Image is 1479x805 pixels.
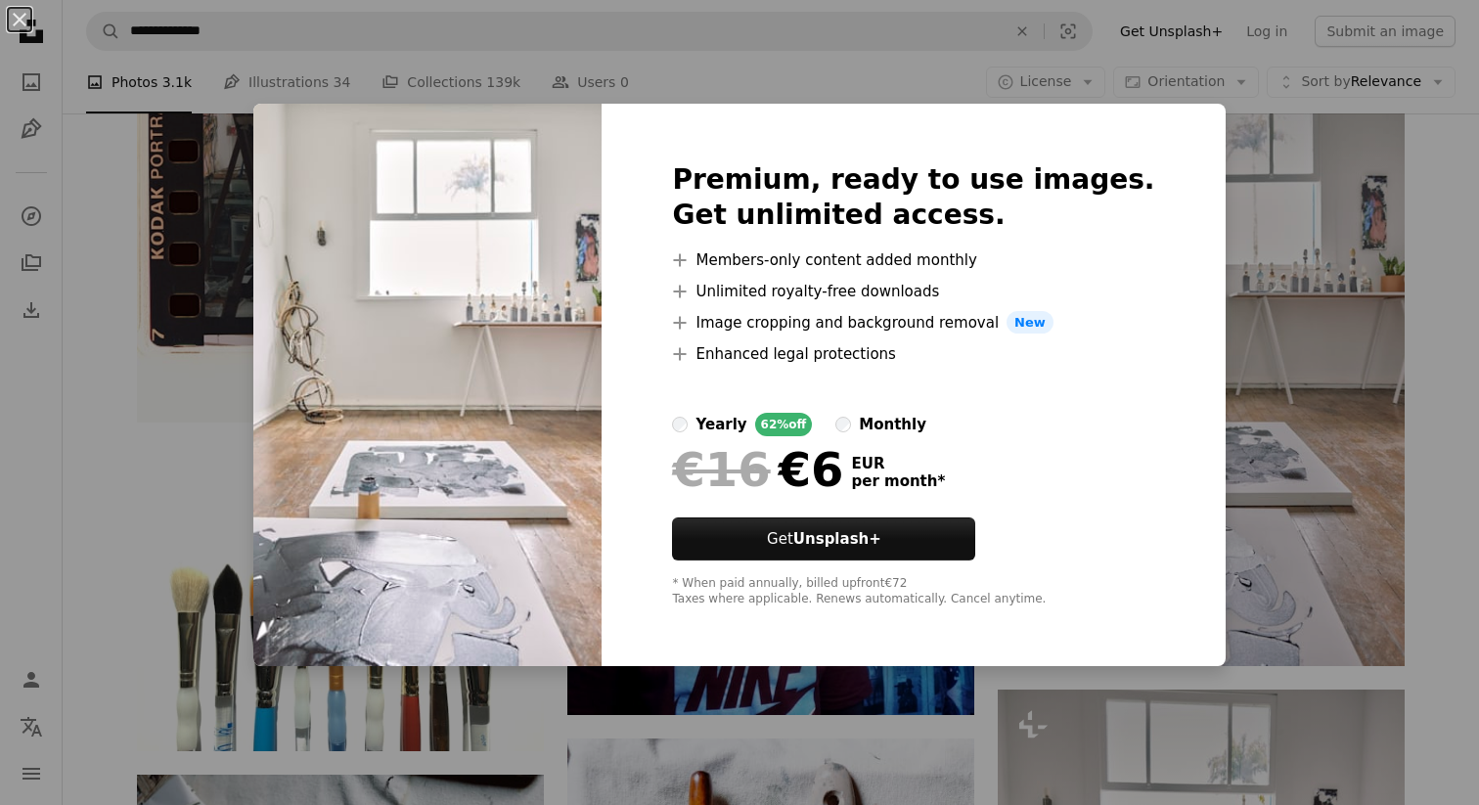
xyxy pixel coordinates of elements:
[672,342,1154,366] li: Enhanced legal protections
[672,162,1154,233] h2: Premium, ready to use images. Get unlimited access.
[672,576,1154,607] div: * When paid annually, billed upfront €72 Taxes where applicable. Renews automatically. Cancel any...
[851,472,945,490] span: per month *
[672,444,770,495] span: €16
[672,248,1154,272] li: Members-only content added monthly
[755,413,813,436] div: 62% off
[672,311,1154,335] li: Image cropping and background removal
[672,280,1154,303] li: Unlimited royalty-free downloads
[835,417,851,432] input: monthly
[695,413,746,436] div: yearly
[672,417,688,432] input: yearly62%off
[1007,311,1053,335] span: New
[672,517,975,560] button: GetUnsplash+
[793,530,881,548] strong: Unsplash+
[672,444,843,495] div: €6
[859,413,926,436] div: monthly
[253,104,602,667] img: premium_photo-1675425204697-c318514ddd2c
[851,455,945,472] span: EUR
